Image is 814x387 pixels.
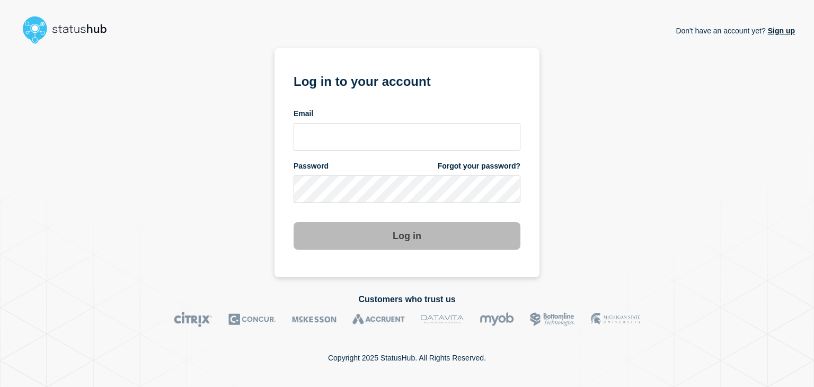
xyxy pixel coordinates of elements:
[676,18,795,43] p: Don't have an account yet?
[294,161,329,171] span: Password
[421,312,464,327] img: DataVita logo
[352,312,405,327] img: Accruent logo
[19,13,120,47] img: StatusHub logo
[480,312,514,327] img: myob logo
[294,123,520,151] input: email input
[294,175,520,203] input: password input
[292,312,337,327] img: McKesson logo
[294,71,520,90] h1: Log in to your account
[591,312,640,327] img: MSU logo
[766,27,795,35] a: Sign up
[328,354,486,362] p: Copyright 2025 StatusHub. All Rights Reserved.
[294,109,313,119] span: Email
[294,222,520,250] button: Log in
[228,312,276,327] img: Concur logo
[530,312,575,327] img: Bottomline logo
[438,161,520,171] a: Forgot your password?
[19,295,795,304] h2: Customers who trust us
[174,312,213,327] img: Citrix logo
